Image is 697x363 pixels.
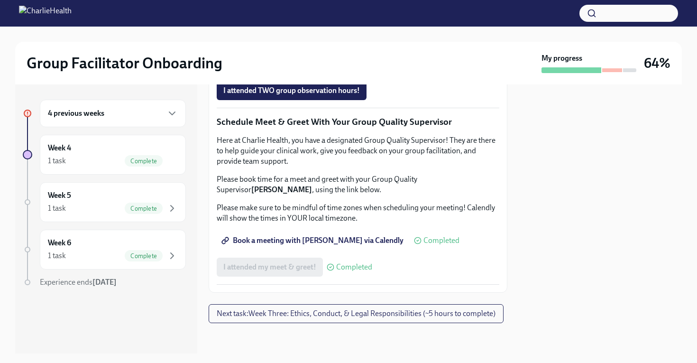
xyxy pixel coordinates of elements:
[23,135,186,175] a: Week 41 taskComplete
[223,86,360,95] span: I attended TWO group observation hours!
[336,263,372,271] span: Completed
[125,158,163,165] span: Complete
[48,108,104,119] h6: 4 previous weeks
[40,100,186,127] div: 4 previous weeks
[217,309,495,318] span: Next task : Week Three: Ethics, Conduct, & Legal Responsibilities (~5 hours to complete)
[125,205,163,212] span: Complete
[217,135,499,167] p: Here at Charlie Health, you have a designated Group Quality Supervisor! They are there to help gu...
[644,55,670,72] h3: 64%
[217,203,499,223] p: Please make sure to be mindful of time zones when scheduling your meeting! Calendly will show the...
[209,304,504,323] button: Next task:Week Three: Ethics, Conduct, & Legal Responsibilities (~5 hours to complete)
[48,251,66,261] div: 1 task
[223,236,404,245] span: Book a meeting with [PERSON_NAME] via Calendly
[217,116,499,128] p: Schedule Meet & Greet With Your Group Quality Supervisor
[125,252,163,260] span: Complete
[23,230,186,270] a: Week 61 taskComplete
[217,81,367,100] button: I attended TWO group observation hours!
[27,54,222,73] h2: Group Facilitator Onboarding
[48,190,71,201] h6: Week 5
[23,182,186,222] a: Week 51 taskComplete
[48,143,71,153] h6: Week 4
[48,203,66,214] div: 1 task
[40,278,117,287] span: Experience ends
[217,231,410,250] a: Book a meeting with [PERSON_NAME] via Calendly
[541,53,582,64] strong: My progress
[217,174,499,195] p: Please book time for a meet and greet with your Group Quality Supervisor , using the link below.
[92,278,117,287] strong: [DATE]
[48,238,71,248] h6: Week 6
[251,185,312,194] strong: [PERSON_NAME]
[423,237,459,244] span: Completed
[48,156,66,166] div: 1 task
[19,6,72,21] img: CharlieHealth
